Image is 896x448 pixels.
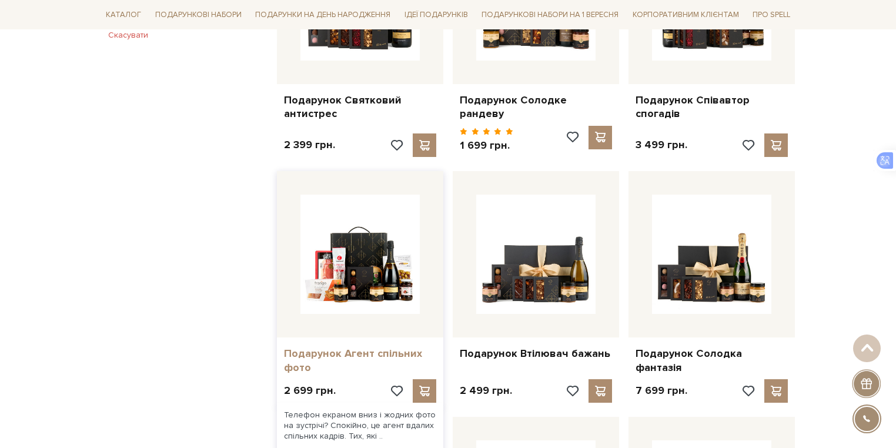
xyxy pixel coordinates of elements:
[284,93,436,121] a: Подарунок Святковий антистрес
[400,6,473,24] a: Ідеї подарунків
[477,5,623,25] a: Подарункові набори на 1 Вересня
[250,6,395,24] a: Подарунки на День народження
[101,6,146,24] a: Каталог
[101,26,155,45] button: Скасувати
[748,6,795,24] a: Про Spell
[284,138,335,152] p: 2 399 грн.
[460,93,612,121] a: Подарунок Солодке рандеву
[636,138,687,152] p: 3 499 грн.
[460,139,513,152] p: 1 699 грн.
[284,384,336,397] p: 2 699 грн.
[636,93,788,121] a: Подарунок Співавтор спогадів
[636,347,788,375] a: Подарунок Солодка фантазія
[284,347,436,375] a: Подарунок Агент спільних фото
[151,6,246,24] a: Подарункові набори
[628,5,744,25] a: Корпоративним клієнтам
[460,384,512,397] p: 2 499 грн.
[460,347,612,360] a: Подарунок Втілювач бажань
[636,384,687,397] p: 7 699 грн.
